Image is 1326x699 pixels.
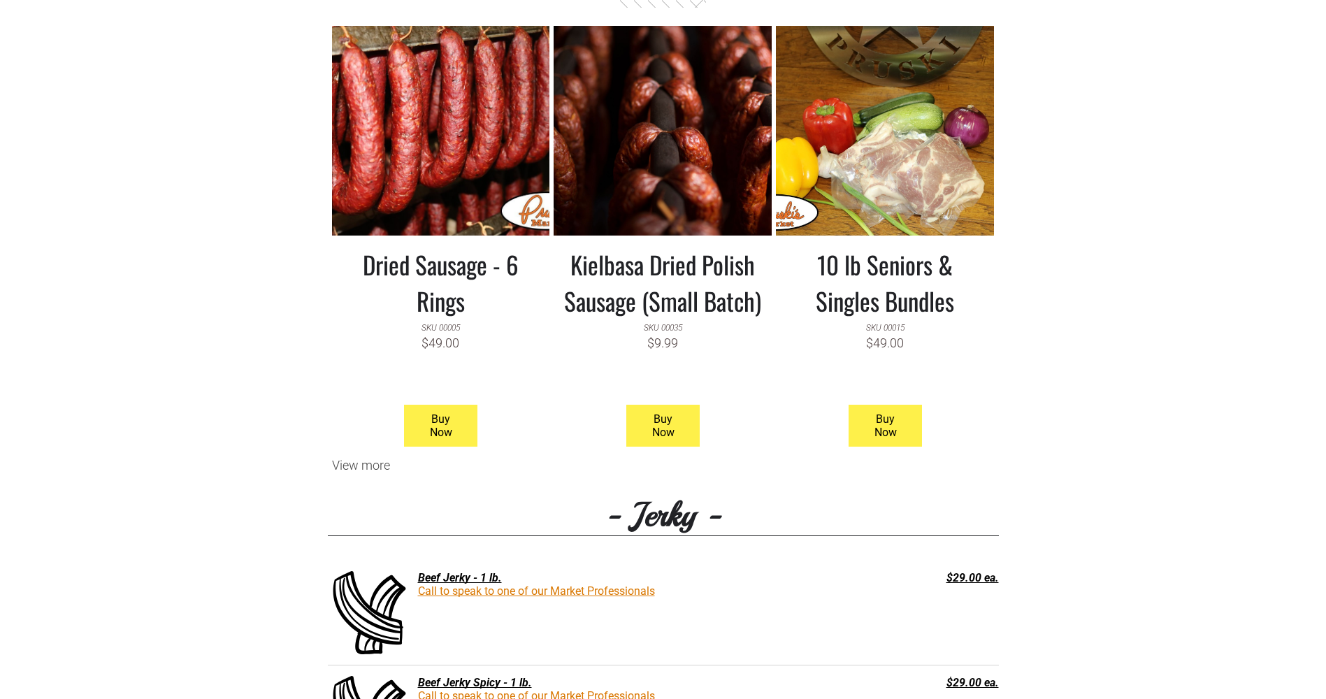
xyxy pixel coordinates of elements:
span: Buy Now [406,405,476,446]
a: Dried Sausage - 6 Rings SKU 00005 $49.00 [343,236,540,398]
span: Buy Now [850,405,920,446]
h3: Dried Sausage - 6 Rings [343,246,540,319]
div: SKU 00005 [421,319,460,334]
div: $29.00 ea. [865,571,999,584]
div: $49.00 [421,334,459,350]
h3: Kielbasa Dried Polish Sausage (Small Batch) [564,246,761,319]
span: Buy Now [628,405,698,446]
h3: - Jerky - [328,493,999,536]
a: 10 lb Seniors & Singles Bundles SKU 00015 $49.00 [786,236,983,398]
a: Kielbasa Dried Polish Sausage (Small Batch) SKU 00035 $9.99 [564,236,761,398]
div: Beef Jerky Spicy - 1 lb. [328,676,858,689]
a: Buy Now [849,405,922,447]
a: Buy Now [404,405,477,447]
div: SKU 00035 [644,319,682,334]
div: SKU 00015 [866,319,905,334]
h3: 10 lb Seniors & Singles Bundles [786,246,983,319]
div: $49.00 [866,334,904,350]
div: $9.99 [647,334,678,350]
div: $29.00 ea. [865,676,999,689]
div: Beef Jerky - 1 lb. [328,571,858,584]
a: Buy Now [626,405,700,447]
a: Call to speak to one of our Market Professionals [418,584,655,598]
div: View more [328,458,999,473]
